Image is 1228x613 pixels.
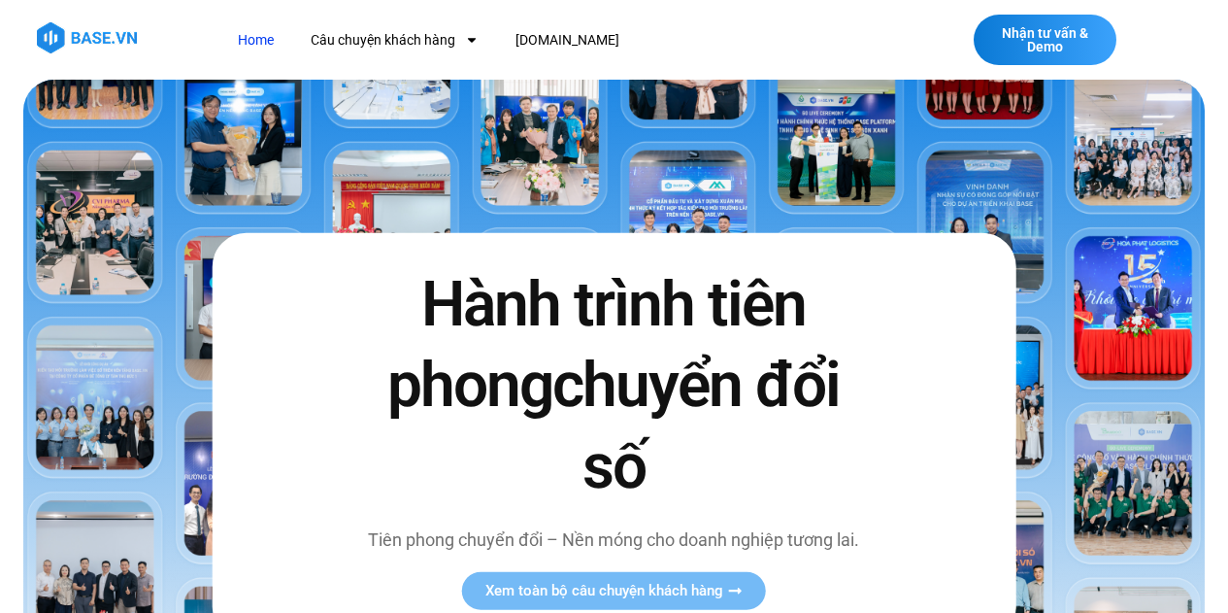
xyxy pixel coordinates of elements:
[362,527,867,553] p: Tiên phong chuyển đổi – Nền móng cho doanh nghiệp tương lai.
[552,349,840,502] span: chuyển đổi số
[501,22,634,58] a: [DOMAIN_NAME]
[974,15,1116,65] a: Nhận tư vấn & Demo
[485,584,723,598] span: Xem toàn bộ câu chuyện khách hàng
[223,22,288,58] a: Home
[462,572,766,610] a: Xem toàn bộ câu chuyện khách hàng
[362,264,867,507] h2: Hành trình tiên phong
[296,22,493,58] a: Câu chuyện khách hàng
[993,26,1097,53] span: Nhận tư vấn & Demo
[223,22,876,58] nav: Menu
